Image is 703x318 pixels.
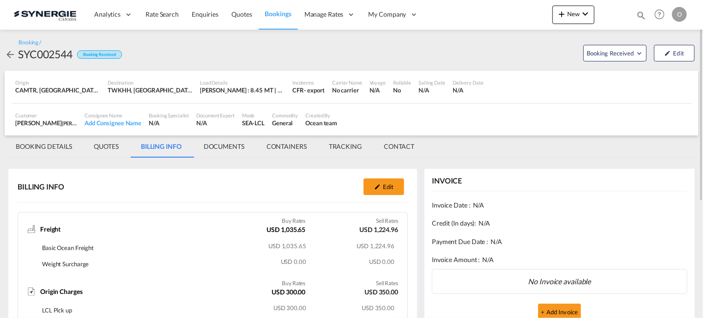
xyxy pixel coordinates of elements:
div: Booking Specialist [149,112,189,119]
md-tab-item: DOCUMENTS [193,135,255,158]
div: No [393,86,411,94]
md-icon: icon-pencil [665,50,671,56]
div: USD 1,224.96 [359,225,398,237]
span: My Company [369,10,406,19]
div: Load Details [200,79,285,86]
div: SEA-LCL [242,119,265,127]
div: icon-magnify [636,10,646,24]
div: Consignee Name [85,112,141,119]
div: Origin [15,79,100,86]
md-tab-item: QUOTES [83,135,130,158]
div: USD 300.00 [272,287,305,299]
div: Add Consignee Name [85,119,141,127]
div: Destination [108,79,193,86]
span: N/A [479,219,491,228]
div: Document Expert [196,112,235,119]
div: [PERSON_NAME] [15,119,77,127]
button: icon-pencilEdit [364,178,404,195]
span: USD 0.00 [281,258,306,265]
div: O [672,7,687,22]
div: Booking Received [77,50,121,59]
md-tab-item: BILLING INFO [130,135,193,158]
div: Customer [15,112,77,119]
div: Ocean team [305,119,337,127]
div: Carrier Name [332,79,362,86]
div: General [272,119,298,127]
span: Manage Rates [304,10,344,19]
div: SYC002544 [18,47,73,61]
div: N/A [418,86,445,94]
span: [PERSON_NAME] [62,119,101,127]
span: USD 300.00 [273,304,306,312]
button: Open demo menu [583,45,647,61]
div: BILLING INFO [18,182,64,192]
div: Help [652,6,672,23]
md-icon: icon-magnify [636,10,646,20]
span: N/A [483,255,494,264]
div: N/A [149,119,189,127]
md-icon: icon-pencil [374,183,381,190]
span: Rate Search [145,10,179,18]
button: icon-plus 400-fgNewicon-chevron-down [552,6,594,24]
md-tab-item: CONTACT [373,135,425,158]
div: USD 1,035.65 [267,225,306,237]
label: Sell Rates [376,280,398,287]
span: Booking Received [587,49,635,58]
md-tab-item: CONTAINERS [255,135,318,158]
label: Sell Rates [376,217,398,225]
md-pagination-wrapper: Use the left and right arrow keys to navigate between tabs [5,135,425,158]
span: Weight Surcharge [42,260,89,268]
div: Commodity [272,112,298,119]
div: N/A [196,119,235,127]
div: No Invoice available [432,269,687,294]
span: Origin Charges [40,287,83,296]
button: icon-pencilEdit [654,45,695,61]
div: - export [304,86,325,94]
div: Incoterms [292,79,325,86]
div: N/A [453,86,484,94]
span: N/A [491,237,502,246]
div: N/A [370,86,386,94]
div: No carrier [332,86,362,94]
div: Sailing Date [418,79,445,86]
label: Buy Rates [282,280,305,287]
md-icon: icon-plus 400-fg [556,8,567,19]
span: Freight [40,225,61,234]
body: Editor, editor2 [9,9,199,19]
div: Created By [305,112,337,119]
span: New [556,10,591,18]
label: Buy Rates [282,217,305,225]
div: Invoice Date : [432,196,687,214]
md-tab-item: TRACKING [318,135,373,158]
span: USD 1,224.96 [357,242,394,250]
span: USD 350.00 [362,304,394,312]
span: Quotes [231,10,252,18]
div: INVOICE [432,176,462,186]
div: Payment Due Date : [432,232,687,251]
span: USD 0.00 [369,258,394,265]
span: USD 1,035.65 [268,242,306,250]
div: Invoice Amount : [432,251,687,269]
div: [PERSON_NAME] : 8.45 MT | Volumetric Wt : 11.14 CBM | Chargeable Wt : 11.14 W/M [200,86,285,94]
span: N/A [473,201,485,210]
span: Enquiries [192,10,218,18]
div: Booking / [18,39,41,47]
span: Basic Ocean Freight [42,244,94,251]
span: Bookings [265,10,291,18]
md-tab-item: BOOKING DETAILS [5,135,83,158]
div: Delivery Date [453,79,484,86]
md-icon: icon-arrow-left [5,49,16,60]
span: LCL Pick up [42,306,72,314]
div: USD 350.00 [364,287,398,299]
div: TWKHH, Kaohsiung, Taiwan, Province of China, Greater China & Far East Asia, Asia Pacific [108,86,193,94]
div: CFR [292,86,304,94]
div: CAMTR, Montreal, QC, Canada, North America, Americas [15,86,100,94]
img: 1f56c880d42311ef80fc7dca854c8e59.png [14,4,76,25]
div: Rollable [393,79,411,86]
span: Help [652,6,667,22]
div: Voyage [370,79,386,86]
span: Analytics [94,10,121,19]
md-icon: icon-chevron-down [580,8,591,19]
div: Credit (In days): [432,214,687,232]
